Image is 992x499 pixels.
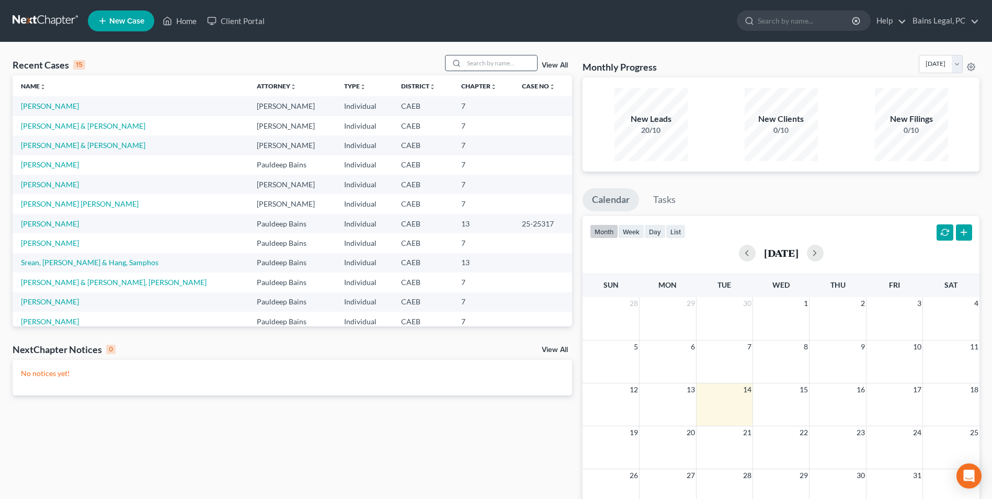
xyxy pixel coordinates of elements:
td: CAEB [393,253,452,273]
span: 5 [633,341,639,353]
span: 16 [856,383,866,396]
i: unfold_more [549,84,555,90]
td: Individual [336,312,393,331]
span: 30 [856,469,866,482]
div: 0/10 [875,125,948,135]
td: 25-25317 [514,214,572,233]
span: 19 [629,426,639,439]
span: 17 [912,383,922,396]
td: Individual [336,175,393,194]
i: unfold_more [360,84,366,90]
span: 24 [912,426,922,439]
td: Pauldeep Bains [248,233,336,253]
td: Pauldeep Bains [248,292,336,312]
span: 29 [799,469,809,482]
td: Pauldeep Bains [248,214,336,233]
i: unfold_more [290,84,297,90]
span: 21 [742,426,752,439]
i: unfold_more [40,84,46,90]
i: unfold_more [491,84,497,90]
button: week [618,224,644,239]
input: Search by name... [464,55,537,71]
div: New Filings [875,113,948,125]
a: [PERSON_NAME] [21,101,79,110]
td: 7 [453,155,514,175]
a: Nameunfold_more [21,82,46,90]
span: 9 [860,341,866,353]
span: 18 [969,383,979,396]
button: month [590,224,618,239]
div: New Leads [614,113,688,125]
span: 15 [799,383,809,396]
td: CAEB [393,292,452,312]
span: 27 [686,469,696,482]
td: CAEB [393,135,452,155]
td: Individual [336,155,393,175]
a: [PERSON_NAME] [21,297,79,306]
td: Individual [336,96,393,116]
a: Srean, [PERSON_NAME] & Hang, Samphos [21,258,158,267]
div: 20/10 [614,125,688,135]
span: Sat [944,280,957,289]
td: Pauldeep Bains [248,155,336,175]
a: [PERSON_NAME] [21,239,79,247]
td: CAEB [393,155,452,175]
td: [PERSON_NAME] [248,135,336,155]
span: 23 [856,426,866,439]
td: CAEB [393,96,452,116]
span: 11 [969,341,979,353]
span: 29 [686,297,696,310]
a: Bains Legal, PC [907,12,979,30]
a: Attorneyunfold_more [257,82,297,90]
p: No notices yet! [21,368,564,379]
td: Individual [336,233,393,253]
a: Tasks [644,188,685,211]
td: Individual [336,273,393,292]
a: Chapterunfold_more [461,82,497,90]
td: 7 [453,135,514,155]
a: [PERSON_NAME] & [PERSON_NAME], [PERSON_NAME] [21,278,207,287]
input: Search by name... [758,11,853,30]
td: 7 [453,292,514,312]
a: [PERSON_NAME] & [PERSON_NAME] [21,141,145,150]
span: Fri [889,280,900,289]
td: [PERSON_NAME] [248,116,336,135]
span: Wed [772,280,790,289]
td: CAEB [393,175,452,194]
td: 7 [453,175,514,194]
div: New Clients [745,113,818,125]
td: Individual [336,194,393,213]
td: 13 [453,253,514,273]
span: Thu [830,280,846,289]
td: Individual [336,292,393,312]
a: [PERSON_NAME] [21,219,79,228]
td: [PERSON_NAME] [248,175,336,194]
td: CAEB [393,194,452,213]
span: 8 [803,341,809,353]
div: NextChapter Notices [13,343,116,356]
h2: [DATE] [764,247,799,258]
a: Help [871,12,906,30]
span: Sun [603,280,619,289]
span: 10 [912,341,922,353]
a: [PERSON_NAME] [PERSON_NAME] [21,199,139,208]
span: 7 [746,341,752,353]
a: Client Portal [202,12,270,30]
a: Calendar [583,188,639,211]
a: Districtunfold_more [401,82,436,90]
span: New Case [109,17,144,25]
td: Individual [336,135,393,155]
span: 1 [803,297,809,310]
td: Pauldeep Bains [248,312,336,331]
td: CAEB [393,214,452,233]
span: 30 [742,297,752,310]
span: 28 [742,469,752,482]
a: Home [157,12,202,30]
td: 7 [453,273,514,292]
div: Open Intercom Messenger [956,463,982,489]
a: Case Nounfold_more [522,82,555,90]
td: CAEB [393,116,452,135]
div: 0 [106,345,116,354]
a: [PERSON_NAME] & [PERSON_NAME] [21,121,145,130]
a: Typeunfold_more [344,82,366,90]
